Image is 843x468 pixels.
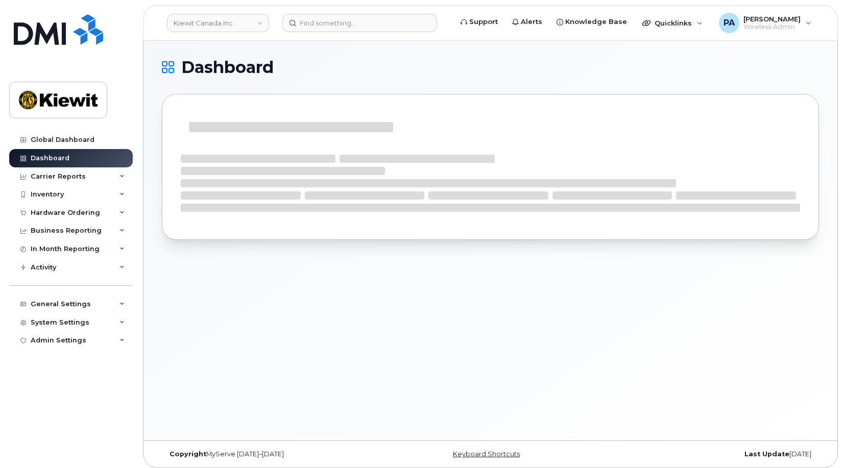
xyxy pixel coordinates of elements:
strong: Copyright [170,450,206,458]
div: MyServe [DATE]–[DATE] [162,450,381,458]
a: Keyboard Shortcuts [453,450,520,458]
strong: Last Update [744,450,789,458]
span: Dashboard [181,60,274,75]
div: [DATE] [600,450,819,458]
